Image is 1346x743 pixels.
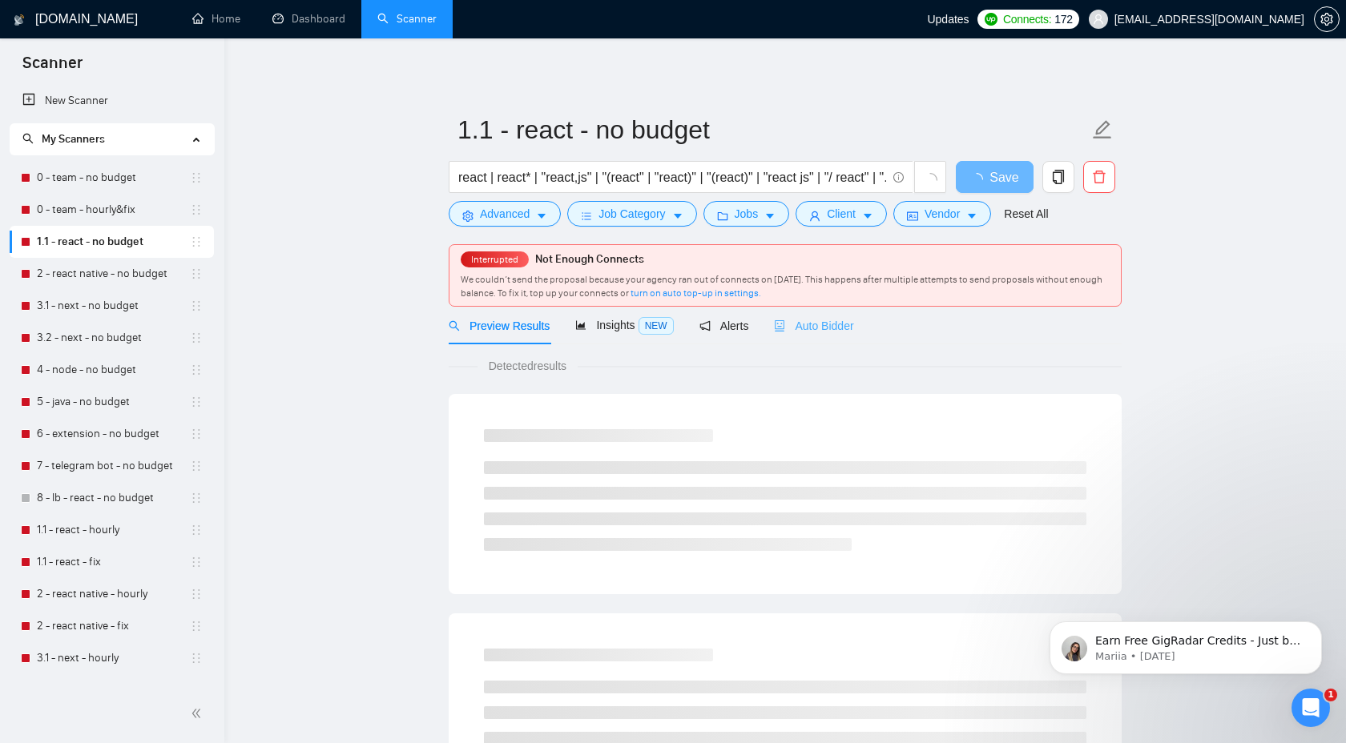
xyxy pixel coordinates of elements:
li: 6 - extension - no budget [10,418,214,450]
a: 1.1 - react - hourly [37,514,190,546]
li: 0 - team - no budget [10,162,214,194]
span: holder [190,556,203,568]
button: userClientcaret-down [796,201,887,227]
a: 4 - node - no budget [37,354,190,386]
span: setting [462,210,474,222]
a: 3.1 - next - no budget [37,290,190,322]
span: holder [190,235,203,248]
span: Auto Bidder [774,319,853,332]
a: dashboardDashboard [272,12,345,26]
a: 2 - react native - hourly [37,578,190,610]
span: area-chart [575,319,586,331]
a: 0 - team - hourly&fix [37,194,190,226]
span: holder [190,363,203,376]
span: folder [717,210,728,222]
span: holder [190,331,203,344]
span: holder [190,203,203,216]
a: 0 - team - no budget [37,162,190,194]
li: New Scanner [10,85,214,117]
span: Interrupted [466,254,523,265]
span: caret-down [764,210,776,222]
iframe: Intercom notifications message [1026,588,1346,700]
span: loading [923,173,937,187]
li: 2 - react native - hourly [10,578,214,610]
span: caret-down [966,210,977,222]
span: holder [190,652,203,665]
span: holder [190,524,203,536]
button: copy [1042,161,1074,193]
li: 4 - node - no budget [10,354,214,386]
li: 5 - java - no budget [10,386,214,418]
span: info-circle [893,172,904,183]
a: 1.1 - react - no budget [37,226,190,258]
a: 2 - react native - fix [37,610,190,642]
span: holder [190,267,203,280]
span: Connects: [1003,10,1051,28]
li: 2 - react native - fix [10,610,214,642]
iframe: Intercom live chat [1292,689,1330,727]
span: caret-down [862,210,873,222]
li: 7 - telegram bot - no budget [10,450,214,482]
span: Detected results [478,357,578,375]
span: My Scanners [42,132,105,146]
span: bars [581,210,592,222]
a: 5 - java - no budget [37,386,190,418]
span: loading [970,173,989,186]
span: Updates [927,13,969,26]
a: searchScanner [377,12,437,26]
span: user [1093,14,1104,25]
span: robot [774,320,785,331]
span: Client [827,205,856,223]
li: 3.1 - next - no budget [10,290,214,322]
a: 7 - telegram bot - no budget [37,450,190,482]
a: Reset All [1004,205,1048,223]
span: holder [190,428,203,440]
a: 3.1 - next - hourly [37,642,190,674]
span: caret-down [672,210,683,222]
a: New Scanner [22,85,201,117]
a: homeHome [192,12,240,26]
button: barsJob Categorycaret-down [567,201,696,227]
span: We couldn’t send the proposal because your agency ran out of connects on [DATE]. This happens aft... [461,274,1102,299]
span: holder [190,299,203,312]
li: 8 - lb - react - no budget [10,482,214,514]
li: 1.1 - react - no budget [10,226,214,258]
li: 0 - team - hourly&fix [10,194,214,226]
span: Preview Results [449,319,550,332]
span: holder [190,684,203,697]
li: 3.1 - next - hourly [10,642,214,674]
span: caret-down [536,210,547,222]
button: delete [1083,161,1115,193]
input: Search Freelance Jobs... [458,167,886,187]
button: setting [1314,6,1340,32]
span: Scanner [10,51,95,85]
input: Scanner name... [457,110,1089,150]
button: Save [956,161,1034,193]
li: 1.1 - react - hourly [10,514,214,546]
span: holder [190,171,203,184]
li: 1.1 - react - fix [10,546,214,578]
span: holder [190,620,203,633]
img: logo [14,7,25,33]
span: idcard [907,210,918,222]
a: turn on auto top-up in settings. [631,287,761,299]
span: Jobs [735,205,759,223]
span: setting [1315,13,1339,26]
a: 6 - extension - no budget [37,418,190,450]
span: search [449,320,460,331]
span: edit [1092,119,1113,140]
span: delete [1084,170,1114,184]
li: 3.2 - next - no budget [10,322,214,354]
span: holder [190,588,203,600]
span: Advanced [480,205,530,223]
span: copy [1043,170,1074,184]
a: 2 - react native - no budget [37,258,190,290]
span: Save [989,167,1018,187]
a: 8 - lb - react - no budget [37,482,190,514]
img: upwork-logo.png [985,13,997,26]
span: My Scanners [22,132,105,146]
li: 3.2 - next - hourly [10,674,214,706]
span: search [22,133,34,144]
